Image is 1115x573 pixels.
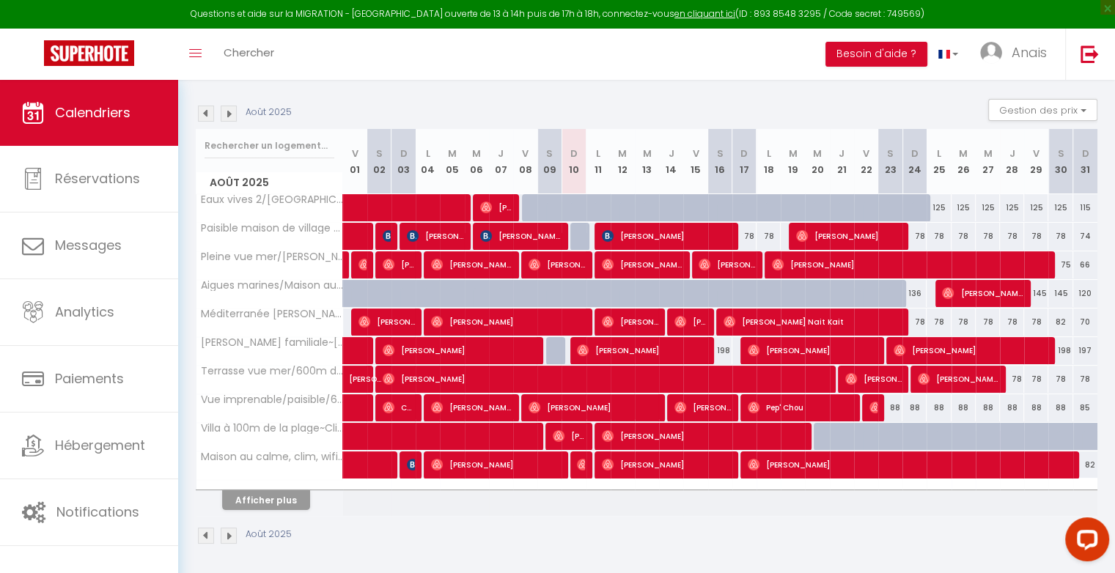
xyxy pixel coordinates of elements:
[562,129,586,194] th: 10
[887,147,894,160] abbr: S
[927,223,951,250] div: 78
[383,222,391,250] span: [PERSON_NAME]
[757,129,781,194] th: 18
[205,133,334,159] input: Rechercher un logement...
[246,528,292,541] p: Août 2025
[699,251,755,278] span: [PERSON_NAME]
[1024,308,1048,336] div: 78
[56,503,139,521] span: Notifications
[199,223,345,234] span: Paisible maison de village avec terrasse
[669,147,674,160] abbr: J
[358,308,415,336] span: [PERSON_NAME]
[352,147,358,160] abbr: V
[196,172,342,193] span: Août 2025
[1009,147,1015,160] abbr: J
[1048,337,1072,364] div: 198
[748,393,853,421] span: Pep' Chou
[980,42,1002,64] img: ...
[577,451,585,478] span: [PERSON_NAME]
[1033,147,1039,160] abbr: V
[1024,280,1048,307] div: 145
[1000,394,1024,421] div: 88
[400,147,408,160] abbr: D
[854,129,878,194] th: 22
[44,40,134,66] img: Super Booking
[781,129,805,194] th: 19
[1073,251,1097,278] div: 66
[918,365,998,393] span: [PERSON_NAME]
[902,280,927,307] div: 136
[602,422,803,450] span: [PERSON_NAME]
[199,366,345,377] span: Terrasse vue mer/600m de la plage/parking privée
[213,29,285,80] a: Chercher
[224,45,274,60] span: Chercher
[586,129,611,194] th: 11
[602,222,731,250] span: [PERSON_NAME]
[391,129,416,194] th: 03
[1000,308,1024,336] div: 78
[740,147,748,160] abbr: D
[976,394,1000,421] div: 88
[976,129,1000,194] th: 27
[952,194,976,221] div: 125
[199,280,345,291] span: Aigues marines/Maison au calme~clim~parking~6min à pied de la mer
[813,147,822,160] abbr: M
[553,422,585,450] span: [PERSON_NAME]
[845,365,902,393] span: [PERSON_NAME]
[55,436,145,454] span: Hébergement
[878,129,902,194] th: 23
[199,394,345,405] span: Vue imprenable/paisible/600m de la plage/parking
[431,451,560,478] span: [PERSON_NAME]
[732,129,757,194] th: 17
[55,169,140,188] span: Réservations
[789,147,798,160] abbr: M
[199,308,345,319] span: Méditerranée [PERSON_NAME]/Appartement climatisé, vue imprenable et parking
[839,147,844,160] abbr: J
[659,129,683,194] th: 14
[1073,337,1097,364] div: 197
[724,308,901,336] span: [PERSON_NAME] Nait Kait
[1053,511,1115,573] iframe: LiveChat chat widget
[1024,394,1048,421] div: 88
[683,129,707,194] th: 15
[199,423,345,434] span: Villa à 100m de la plage~Clim~Spa~Jardin~Parking
[1048,394,1072,421] div: 88
[343,129,367,194] th: 01
[611,129,635,194] th: 12
[1081,45,1099,63] img: logout
[1073,194,1097,221] div: 115
[959,147,968,160] abbr: M
[748,336,877,364] span: [PERSON_NAME]
[1000,366,1024,393] div: 78
[55,369,124,388] span: Paiements
[674,308,707,336] span: [PERSON_NAME] [PERSON_NAME]
[708,129,732,194] th: 16
[674,393,731,421] span: [PERSON_NAME]
[732,223,757,250] div: 78
[222,490,310,510] button: Afficher plus
[1073,451,1097,478] div: 82
[1073,308,1097,336] div: 70
[1048,366,1072,393] div: 78
[825,42,927,67] button: Besoin d'aide ?
[55,236,122,254] span: Messages
[830,129,854,194] th: 21
[199,251,345,262] span: Pleine vue mer/[PERSON_NAME]/Bel appartement proche plage
[431,393,512,421] span: [PERSON_NAME]
[376,147,383,160] abbr: S
[1012,43,1047,62] span: Anais
[1082,147,1089,160] abbr: D
[1073,129,1097,194] th: 31
[902,223,927,250] div: 78
[522,147,529,160] abbr: V
[1024,366,1048,393] div: 78
[546,147,553,160] abbr: S
[902,129,927,194] th: 24
[952,223,976,250] div: 78
[674,7,735,20] a: en cliquant ici
[927,308,951,336] div: 78
[383,393,415,421] span: Camylle Lamolinairie
[537,129,562,194] th: 09
[199,194,345,205] span: Eaux vives 2/[GEOGRAPHIC_DATA]/clim/piscine commune/plage à 850m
